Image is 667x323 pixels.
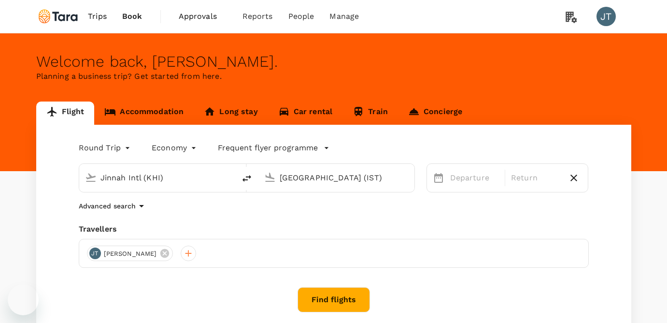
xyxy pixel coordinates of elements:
[79,200,147,212] button: Advanced search
[329,11,359,22] span: Manage
[36,6,81,27] img: Tara Climate Ltd
[218,142,318,154] p: Frequent flyer programme
[298,287,370,312] button: Find flights
[79,223,589,235] div: Travellers
[280,170,394,185] input: Going to
[79,201,136,211] p: Advanced search
[408,176,410,178] button: Open
[98,249,163,259] span: [PERSON_NAME]
[511,172,560,184] p: Return
[79,140,133,156] div: Round Trip
[36,102,95,125] a: Flight
[218,142,329,154] button: Frequent flyer programme
[596,7,616,26] div: JT
[152,140,199,156] div: Economy
[8,284,39,315] iframe: Button to launch messaging window
[89,248,101,259] div: JT
[398,102,472,125] a: Concierge
[242,11,273,22] span: Reports
[194,102,268,125] a: Long stay
[288,11,314,22] span: People
[450,172,499,184] p: Departure
[87,246,173,261] div: JT[PERSON_NAME]
[268,102,343,125] a: Car rental
[228,176,230,178] button: Open
[179,11,227,22] span: Approvals
[100,170,215,185] input: Depart from
[36,71,631,82] p: Planning a business trip? Get started from here.
[88,11,107,22] span: Trips
[94,102,194,125] a: Accommodation
[235,167,258,190] button: delete
[342,102,398,125] a: Train
[122,11,142,22] span: Book
[36,53,631,71] div: Welcome back , [PERSON_NAME] .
